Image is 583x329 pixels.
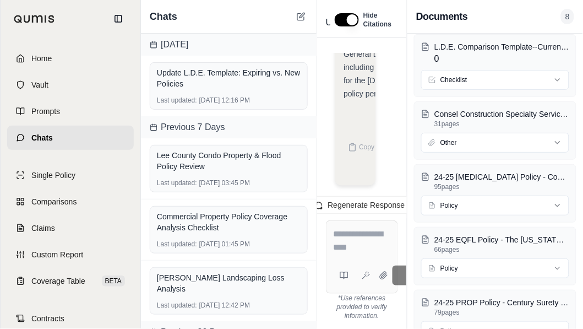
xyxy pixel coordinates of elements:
span: Prompts [31,106,60,117]
span: Coverage Table [31,276,85,287]
a: Chats [7,126,134,150]
span: Chats [31,132,53,143]
p: 31 pages [434,120,569,128]
span: BETA [102,276,125,287]
span: Single Policy [31,170,75,181]
a: Home [7,46,134,71]
a: Single Policy [7,163,134,187]
span: Vault [31,79,48,90]
span: Claims [31,223,55,234]
button: Copy [344,136,379,158]
div: [DATE] [141,34,317,56]
div: *Use references provided to verify information. [326,294,398,320]
span: Update L.D.E. Template: Expiring vs. New Policies [322,14,330,31]
a: Prompts [7,99,134,123]
span: Regenerate Response [328,201,405,209]
a: Coverage TableBETA [7,269,134,293]
button: 24-25 PROP Policy - Century Surety Company eff 9252024.pdf79pages [421,297,569,317]
div: [DATE] 12:16 PM [157,96,301,105]
p: 24-25 PROP Policy - Century Surety Company eff 9252024.pdf [434,297,569,308]
span: Last updated: [157,179,197,187]
h3: Documents [416,9,468,24]
button: Collapse sidebar [110,10,127,28]
button: Consel Construction Specialty Services, Inc - 25-26 Proposal DRAFT.pdf31pages [421,109,569,128]
span: Home [31,53,52,64]
a: Claims [7,216,134,240]
div: [DATE] 03:45 PM [157,179,301,187]
button: New Chat [295,10,308,23]
span: Last updated: [157,301,197,310]
p: 95 pages [434,182,569,191]
button: L.D.E. Comparison Template--Current.xlsx0 [421,41,569,66]
div: Previous 7 Days [141,116,317,138]
a: Comparisons [7,190,134,214]
div: Commercial Property Policy Coverage Analysis Checklist [157,211,301,233]
span: Last updated: [157,96,197,105]
p: 66 pages [434,245,569,254]
span: Chats [150,9,177,24]
span: Contracts [31,313,64,324]
p: Consel Construction Specialty Services, Inc - 25-26 Proposal DRAFT.pdf [434,109,569,120]
button: 24-25 EQFL Policy - The [US_STATE] Casualty Insurance Company.PDF66pages [421,234,569,254]
div: [PERSON_NAME] Landscaping Loss Analysis [157,272,301,294]
p: L.D.E. Comparison Template--Current.xlsx [434,41,569,52]
p: 24-25 GLIA Policy - Concert Specialty Insurance Company eff 9252024.pdf [434,171,569,182]
div: [DATE] 12:42 PM [157,301,301,310]
a: Vault [7,73,134,97]
span: Copy [359,143,374,152]
div: 0 [434,41,569,66]
a: Custom Report [7,242,134,267]
div: [DATE] 01:45 PM [157,240,301,249]
button: Regenerate Response [305,196,418,214]
span: 8 [561,9,574,24]
p: 24-25 EQFL Policy - The Ohio Casualty Insurance Company.PDF [434,234,569,245]
p: 79 pages [434,308,569,317]
span: Custom Report [31,249,83,260]
div: Lee County Condo Property & Flood Policy Review [157,150,301,172]
span: The total cost of the General Liability policy, including taxes and fees, for the [DATE]-[DATE] p... [344,36,437,98]
span: Hide Citations [363,11,391,29]
div: Update L.D.E. Template: Expiring vs. New Policies [157,67,301,89]
span: Comparisons [31,196,77,207]
img: Qumis Logo [14,15,55,23]
span: Last updated: [157,240,197,249]
button: 24-25 [MEDICAL_DATA] Policy - Concert Specialty Insurance Company eff 9252024.pdf95pages [421,171,569,191]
